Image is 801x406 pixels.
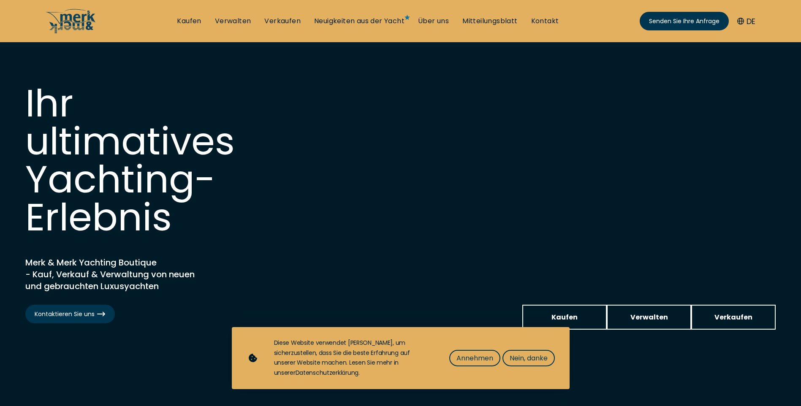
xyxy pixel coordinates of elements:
a: Kaufen [177,16,201,26]
h2: Merk & Merk Yachting Boutique - Kauf, Verkauf & Verwaltung von neuen und gebrauchten Luxusyachten [25,257,236,292]
a: Verkaufen [691,305,776,330]
a: Mitteilungsblatt [462,16,517,26]
span: Kaufen [551,312,578,322]
a: Datenschutzerklärung [296,368,358,377]
font: DE [747,16,755,27]
h1: Ihr ultimatives Yachting-Erlebnis [25,84,279,236]
a: Kontaktieren Sie uns [25,305,115,323]
button: Nein, danke [502,350,555,366]
span: Nein, danke [510,353,548,363]
a: Kaufen [522,305,607,330]
a: Verwalten [607,305,691,330]
span: Annehmen [456,353,493,363]
div: Diese Website verwendet [PERSON_NAME], um sicherzustellen, dass Sie die beste Erfahrung auf unser... [274,338,432,378]
span: Senden Sie Ihre Anfrage [649,17,720,26]
span: Verkaufen [714,312,752,322]
a: Über uns [418,16,449,26]
font: Kontaktieren Sie uns [35,310,95,319]
a: Neuigkeiten aus der Yacht [314,16,405,26]
a: Senden Sie Ihre Anfrage [640,12,729,30]
button: DE [737,16,755,27]
a: Verkaufen [264,16,301,26]
button: Annehmen [449,350,500,366]
a: Kontakt [531,16,559,26]
span: Verwalten [630,312,668,322]
a: Verwalten [215,16,251,26]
